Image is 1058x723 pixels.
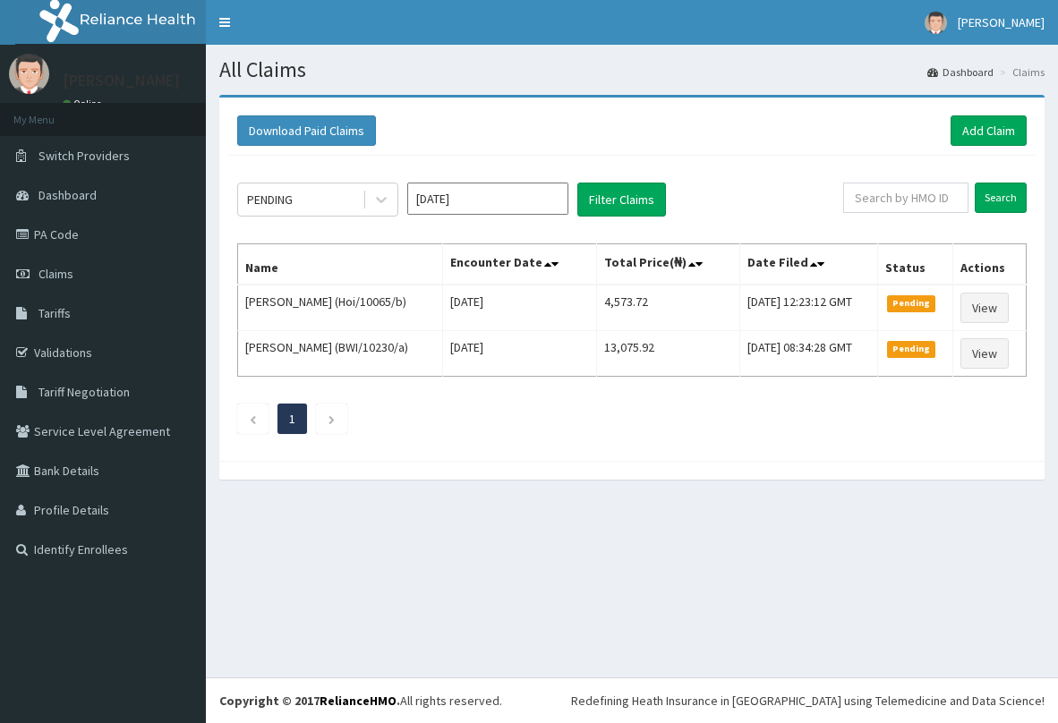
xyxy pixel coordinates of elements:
img: User Image [925,12,947,34]
span: Pending [887,295,936,311]
span: Pending [887,341,936,357]
a: View [960,293,1009,323]
strong: Copyright © 2017 . [219,693,400,709]
span: Tariffs [38,305,71,321]
th: Encounter Date [442,244,596,285]
img: User Image [9,54,49,94]
th: Status [877,244,953,285]
span: [PERSON_NAME] [958,14,1045,30]
a: RelianceHMO [320,693,397,709]
th: Date Filed [739,244,877,285]
td: [PERSON_NAME] (BWI/10230/a) [238,331,443,377]
a: Next page [328,411,336,427]
a: Add Claim [951,115,1027,146]
th: Name [238,244,443,285]
td: 13,075.92 [597,331,740,377]
span: Tariff Negotiation [38,384,130,400]
td: [DATE] [442,285,596,331]
button: Download Paid Claims [237,115,376,146]
h1: All Claims [219,58,1045,81]
p: [PERSON_NAME] [63,72,180,89]
span: Dashboard [38,187,97,203]
input: Search by HMO ID [843,183,968,213]
a: Dashboard [927,64,994,80]
th: Actions [953,244,1027,285]
div: Redefining Heath Insurance in [GEOGRAPHIC_DATA] using Telemedicine and Data Science! [571,692,1045,710]
a: Page 1 is your current page [289,411,295,427]
td: 4,573.72 [597,285,740,331]
td: [DATE] [442,331,596,377]
a: Previous page [249,411,257,427]
td: [DATE] 08:34:28 GMT [739,331,877,377]
td: [PERSON_NAME] (Hoi/10065/b) [238,285,443,331]
button: Filter Claims [577,183,666,217]
footer: All rights reserved. [206,677,1058,723]
a: Online [63,98,106,110]
span: Switch Providers [38,148,130,164]
span: Claims [38,266,73,282]
div: PENDING [247,191,293,208]
input: Search [975,183,1027,213]
th: Total Price(₦) [597,244,740,285]
input: Select Month and Year [407,183,568,215]
a: View [960,338,1009,369]
li: Claims [995,64,1045,80]
td: [DATE] 12:23:12 GMT [739,285,877,331]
